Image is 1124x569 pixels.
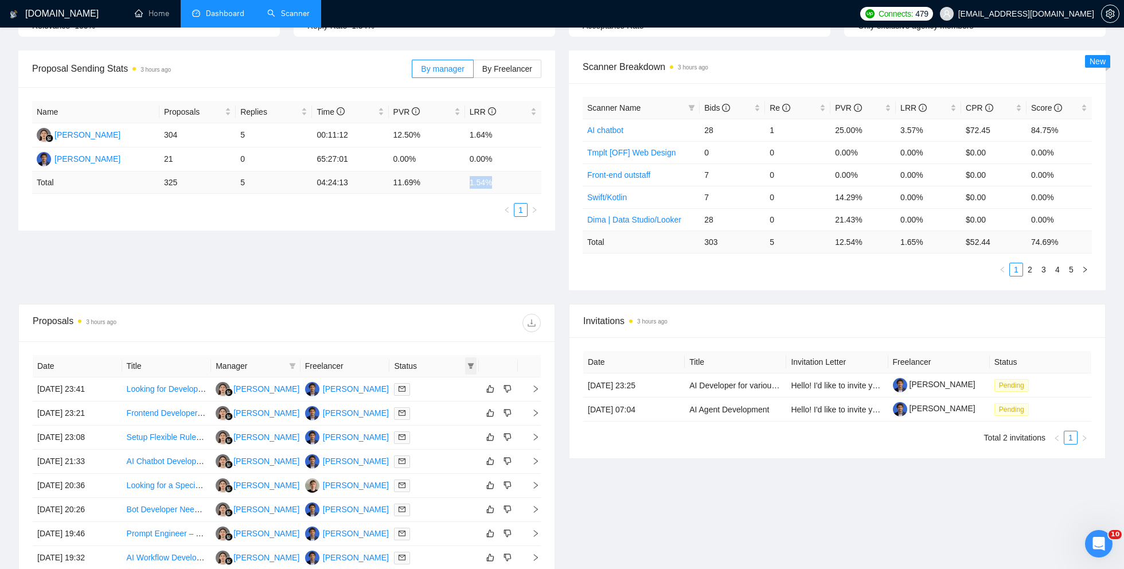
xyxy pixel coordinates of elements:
[216,504,299,513] a: KK[PERSON_NAME]
[483,406,497,420] button: like
[700,141,765,163] td: 0
[399,554,405,561] span: mail
[307,21,347,30] span: Reply Rate
[893,380,975,389] a: [PERSON_NAME]
[54,153,120,165] div: [PERSON_NAME]
[504,529,512,538] span: dislike
[37,152,51,166] img: DU
[888,351,990,373] th: Freelancer
[688,104,695,111] span: filter
[830,141,896,163] td: 0.00%
[1101,9,1119,18] a: setting
[122,426,212,450] td: Setup Flexible RulesEngine and Elsa workflow in .Net SAAS ERP Application - Architect
[37,128,51,142] img: KK
[233,407,299,419] div: [PERSON_NAME]
[486,529,494,538] span: like
[1037,263,1051,276] li: 3
[159,147,236,172] td: 21
[486,408,494,418] span: like
[1037,263,1050,276] a: 3
[583,351,685,373] th: Date
[1027,231,1092,253] td: 74.69 %
[583,373,685,397] td: [DATE] 23:25
[421,64,464,73] span: By manager
[501,551,514,564] button: dislike
[896,119,961,141] td: 3.57%
[305,454,319,469] img: DU
[305,552,389,562] a: DU[PERSON_NAME]
[393,107,420,116] span: PVR
[312,172,388,194] td: 04:24:13
[896,231,961,253] td: 1.65 %
[943,10,951,18] span: user
[1064,431,1077,444] a: 1
[33,377,122,402] td: [DATE] 23:41
[501,478,514,492] button: dislike
[1027,186,1092,208] td: 0.00%
[192,9,200,17] span: dashboard
[233,479,299,492] div: [PERSON_NAME]
[1054,104,1062,112] span: info-circle
[689,381,852,390] a: AI Developer for various Projects - Long Term
[305,480,389,489] a: MR[PERSON_NAME]
[583,60,1092,74] span: Scanner Breakdown
[994,403,1029,416] span: Pending
[305,528,389,537] a: DU[PERSON_NAME]
[394,360,463,372] span: Status
[216,382,230,396] img: KK
[919,104,927,112] span: info-circle
[159,101,236,123] th: Proposals
[961,231,1027,253] td: $ 52.44
[216,480,299,489] a: KK[PERSON_NAME]
[486,481,494,490] span: like
[504,505,512,514] span: dislike
[583,21,644,30] span: Acceptance Rate
[830,186,896,208] td: 14.29%
[127,457,303,466] a: AI Chatbot Developer - Data Intelligence Platform
[985,104,993,112] span: info-circle
[961,186,1027,208] td: $0.00
[583,397,685,422] td: [DATE] 07:04
[893,402,907,416] img: c1hXM9bnB2RvzThLaBMv-EFriFBFov-fS4vrx8gLApOf6YtN3vHWnOixsiKQyUVnJ4
[483,382,497,396] button: like
[323,479,389,492] div: [PERSON_NAME]
[465,357,477,375] span: filter
[488,107,496,115] span: info-circle
[522,385,540,393] span: right
[159,123,236,147] td: 304
[522,409,540,417] span: right
[994,379,1029,392] span: Pending
[389,123,465,147] td: 12.50%
[1050,431,1064,445] li: Previous Page
[10,5,18,24] img: logo
[305,502,319,517] img: DU
[135,9,169,18] a: homeHome
[312,123,388,147] td: 00:11:12
[504,481,512,490] span: dislike
[1109,530,1122,539] span: 10
[1082,266,1088,273] span: right
[206,9,244,18] span: Dashboard
[216,528,299,537] a: KK[PERSON_NAME]
[686,99,697,116] span: filter
[961,119,1027,141] td: $72.45
[587,103,641,112] span: Scanner Name
[1010,263,1022,276] a: 1
[323,383,389,395] div: [PERSON_NAME]
[514,203,528,217] li: 1
[1009,263,1023,276] li: 1
[216,551,230,565] img: KK
[127,432,489,442] a: Setup Flexible RulesEngine and [PERSON_NAME] workflow in .Net SAAS ERP Application - Architect
[1027,208,1092,231] td: 0.00%
[122,377,212,402] td: Looking for Developer to build app within ChatGPT App Store
[323,431,389,443] div: [PERSON_NAME]
[225,388,233,396] img: gigradar-bm.png
[858,21,974,30] span: Only exclusive agency members
[33,314,287,332] div: Proposals
[1064,431,1078,445] li: 1
[994,404,1033,414] a: Pending
[765,231,830,253] td: 5
[465,147,541,172] td: 0.00%
[583,231,700,253] td: Total
[765,163,830,186] td: 0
